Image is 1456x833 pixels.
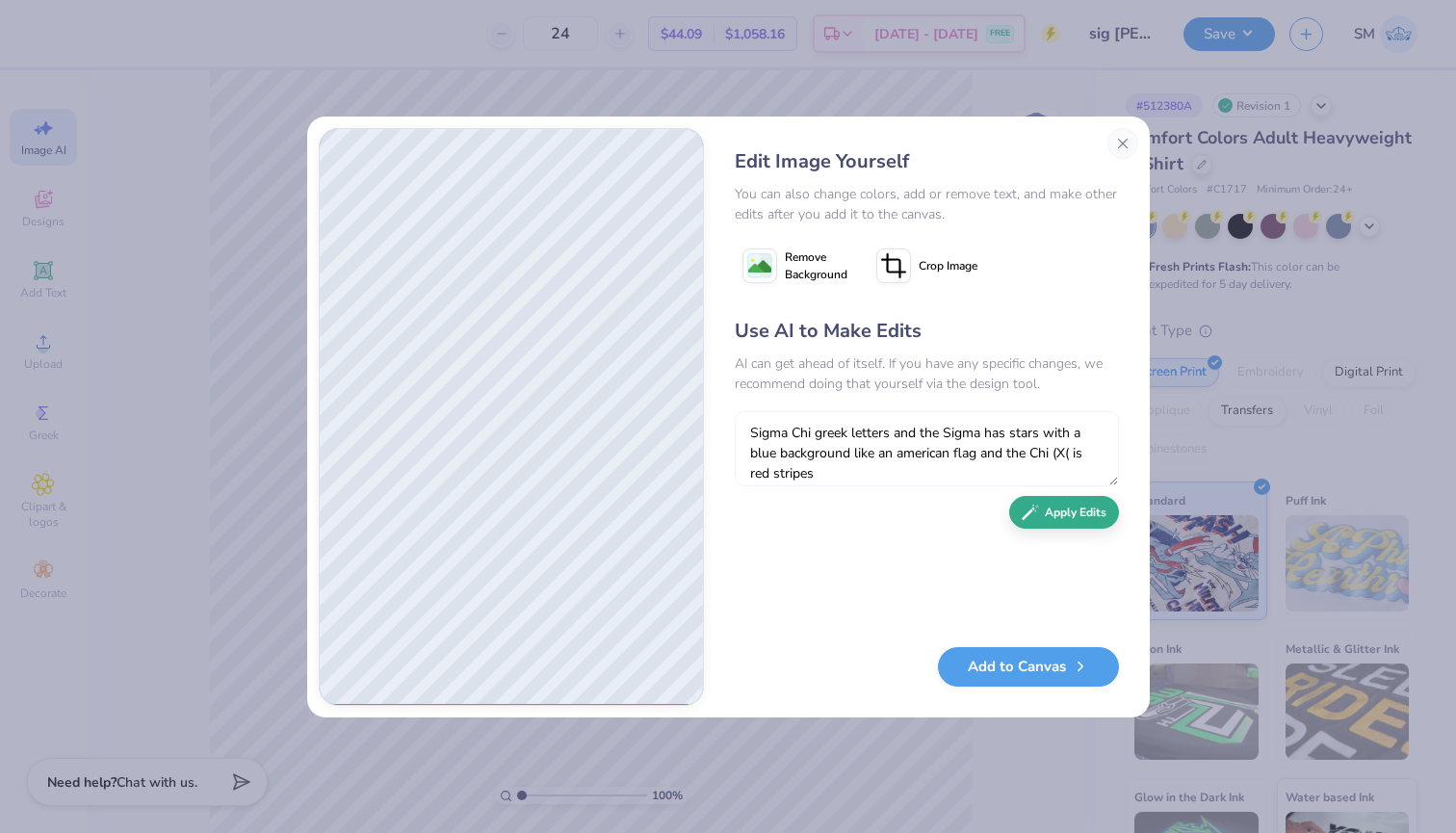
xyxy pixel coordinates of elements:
[735,147,1119,176] div: Edit Image Yourself
[735,411,1119,486] textarea: Sigma Chi greek letters and the Sigma has stars with a blue background like an american flag and ...
[869,242,989,290] button: Crop Image
[735,242,855,290] button: Remove Background
[1107,128,1138,159] button: Close
[938,647,1119,687] button: Add to Canvas
[785,248,847,283] span: Remove Background
[735,317,1119,346] div: Use AI to Make Edits
[735,353,1119,394] div: AI can get ahead of itself. If you have any specific changes, we recommend doing that yourself vi...
[1009,496,1119,530] button: Apply Edits
[919,257,977,274] span: Crop Image
[735,184,1119,224] div: You can also change colors, add or remove text, and make other edits after you add it to the canvas.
